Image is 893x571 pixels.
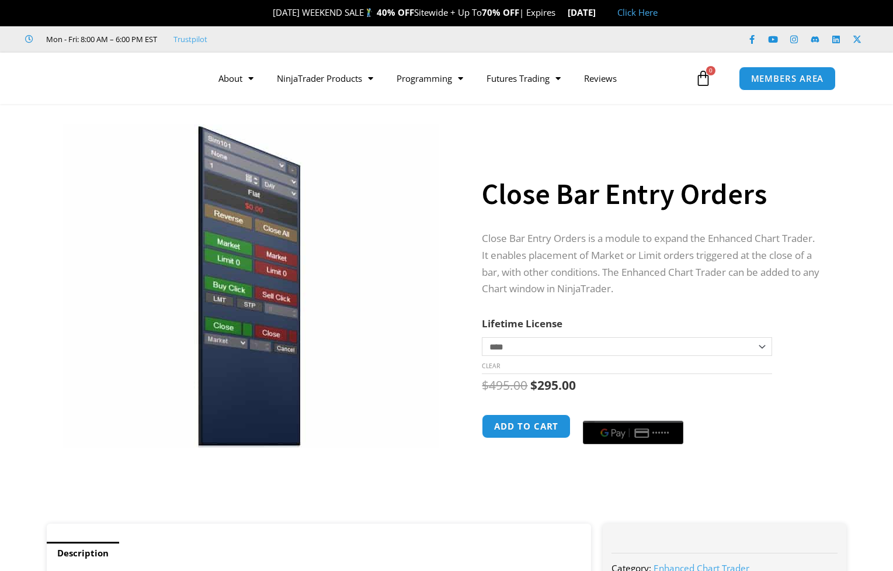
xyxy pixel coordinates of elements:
[263,8,272,17] img: 🎉
[207,65,693,92] nav: Menu
[572,65,628,92] a: Reviews
[706,66,715,75] span: 0
[265,65,385,92] a: NinjaTrader Products
[43,32,157,46] span: Mon - Fri: 8:00 AM – 6:00 PM EST
[583,421,683,444] button: Buy with GPay
[482,317,562,330] label: Lifetime License
[63,124,439,448] img: CloseBarOrders
[568,6,606,18] strong: [DATE]
[677,61,729,95] a: 0
[556,8,565,17] img: ⌛
[530,377,537,393] span: $
[617,6,658,18] a: Click Here
[581,413,686,414] iframe: Secure payment input frame
[482,362,500,370] a: Clear options
[482,377,527,393] bdi: 495.00
[652,429,670,437] text: ••••••
[482,6,519,18] strong: 70% OFF
[173,32,207,46] a: Trustpilot
[596,8,605,17] img: 🏭
[44,57,169,99] img: LogoAI | Affordable Indicators – NinjaTrader
[482,414,571,438] button: Add to cart
[530,377,576,393] bdi: 295.00
[751,74,824,83] span: MEMBERS AREA
[739,67,836,91] a: MEMBERS AREA
[482,377,489,393] span: $
[385,65,475,92] a: Programming
[482,174,823,214] h1: Close Bar Entry Orders
[475,65,572,92] a: Futures Trading
[260,6,567,18] span: [DATE] WEEKEND SALE Sitewide + Up To | Expires
[377,6,414,18] strong: 40% OFF
[47,542,119,565] a: Description
[482,230,823,298] p: Close Bar Entry Orders is a module to expand the Enhanced Chart Trader. It enables placement of M...
[364,8,373,17] img: 🏌️‍♂️
[207,65,265,92] a: About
